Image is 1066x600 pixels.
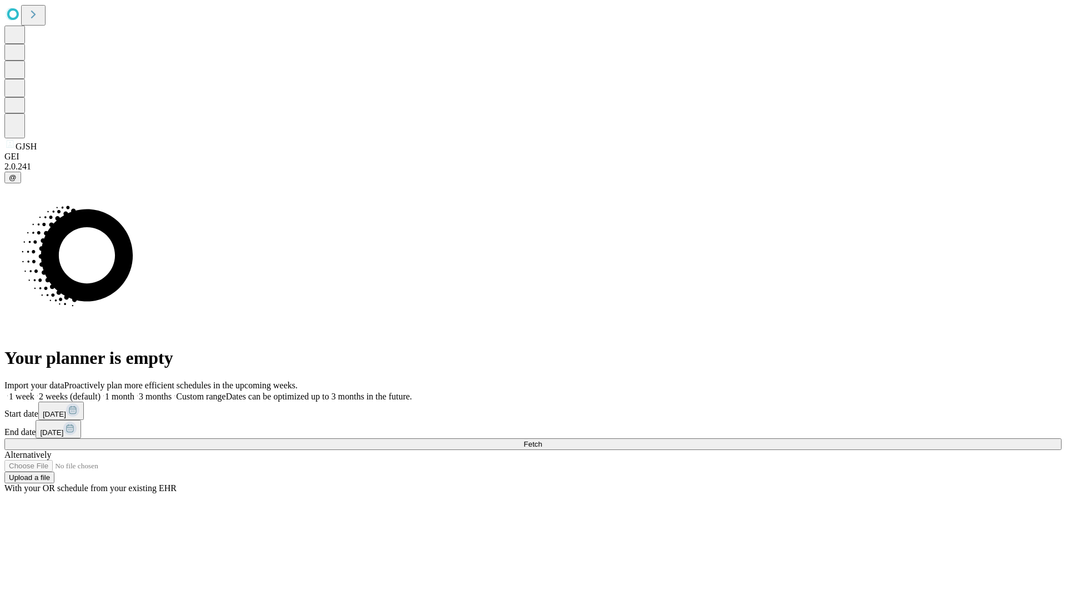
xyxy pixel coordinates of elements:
span: Proactively plan more efficient schedules in the upcoming weeks. [64,381,298,390]
span: @ [9,173,17,182]
h1: Your planner is empty [4,348,1062,368]
span: [DATE] [40,428,63,437]
span: [DATE] [43,410,66,418]
span: Alternatively [4,450,51,459]
button: [DATE] [36,420,81,438]
span: 3 months [139,392,172,401]
span: With your OR schedule from your existing EHR [4,483,177,493]
button: @ [4,172,21,183]
button: [DATE] [38,402,84,420]
span: Dates can be optimized up to 3 months in the future. [226,392,412,401]
button: Fetch [4,438,1062,450]
button: Upload a file [4,472,54,483]
span: Fetch [524,440,542,448]
span: 1 month [105,392,134,401]
div: GEI [4,152,1062,162]
span: 1 week [9,392,34,401]
span: Custom range [176,392,225,401]
span: 2 weeks (default) [39,392,100,401]
div: Start date [4,402,1062,420]
div: End date [4,420,1062,438]
span: Import your data [4,381,64,390]
div: 2.0.241 [4,162,1062,172]
span: GJSH [16,142,37,151]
